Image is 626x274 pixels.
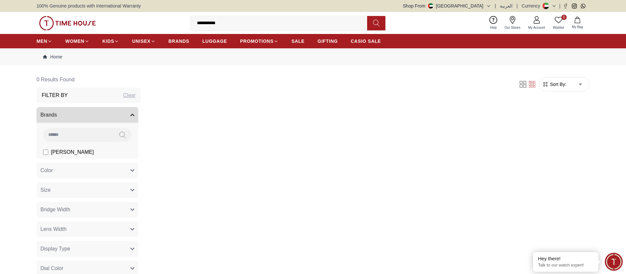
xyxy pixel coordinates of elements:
[538,263,593,268] p: Talk to our watch expert!
[39,16,96,30] img: ...
[132,35,155,47] a: UNISEX
[37,107,138,123] button: Brands
[37,182,138,198] button: Size
[581,4,586,8] a: Whatsapp
[37,202,138,218] button: Bridge Width
[40,186,51,194] span: Size
[605,253,623,271] div: Chat Widget
[538,255,593,262] div: Hey there!
[549,81,566,88] span: Sort By:
[240,35,278,47] a: PROMOTIONS
[549,15,568,31] a: 0Wishlist
[37,38,47,44] span: MEN
[559,3,560,9] span: |
[65,38,84,44] span: WOMEN
[37,241,138,257] button: Display Type
[486,15,501,31] a: Help
[43,150,48,155] input: [PERSON_NAME]
[43,54,62,60] a: Home
[500,3,513,9] button: العربية
[569,24,586,29] span: My Bag
[37,221,138,237] button: Lens Width
[495,3,496,9] span: |
[563,4,568,8] a: Facebook
[40,111,57,119] span: Brands
[291,35,305,47] a: SALE
[572,4,577,8] a: Instagram
[40,225,67,233] span: Lens Width
[240,38,274,44] span: PROMOTIONS
[351,38,381,44] span: CASIO SALE
[501,15,524,31] a: Our Stores
[561,15,567,20] span: 0
[37,48,589,65] nav: Breadcrumb
[202,35,227,47] a: LUGGAGE
[40,245,70,253] span: Display Type
[37,3,141,9] span: 100% Genuine products with International Warranty
[169,35,189,47] a: BRANDS
[202,38,227,44] span: LUGGAGE
[502,25,523,30] span: Our Stores
[40,265,63,272] span: Dial Color
[428,3,433,8] img: United Arab Emirates
[291,38,305,44] span: SALE
[542,81,566,88] button: Sort By:
[526,25,548,30] span: My Account
[40,167,53,174] span: Color
[351,35,381,47] a: CASIO SALE
[487,25,499,30] span: Help
[123,91,136,99] div: Clear
[318,38,338,44] span: GIFTING
[37,72,141,88] h6: 0 Results Found
[522,3,543,9] div: Currency
[568,15,587,31] button: My Bag
[169,38,189,44] span: BRANDS
[42,91,68,99] h3: Filter By
[40,206,70,214] span: Bridge Width
[102,35,119,47] a: KIDS
[516,3,518,9] span: |
[37,35,52,47] a: MEN
[403,3,491,9] button: Shop From[GEOGRAPHIC_DATA]
[102,38,114,44] span: KIDS
[318,35,338,47] a: GIFTING
[65,35,89,47] a: WOMEN
[550,25,567,30] span: Wishlist
[51,148,94,156] span: [PERSON_NAME]
[132,38,150,44] span: UNISEX
[37,163,138,178] button: Color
